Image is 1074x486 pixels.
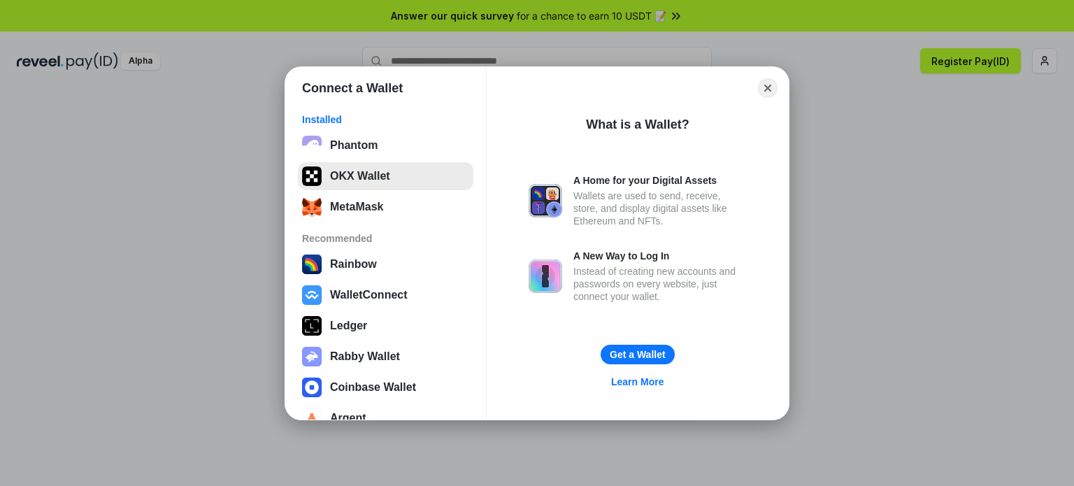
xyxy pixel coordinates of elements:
button: OKX Wallet [298,162,473,190]
div: Installed [302,113,469,126]
img: svg+xml,%3Csvg%20xmlns%3D%22http%3A%2F%2Fwww.w3.org%2F2000%2Fsvg%22%20fill%3D%22none%22%20viewBox... [529,184,562,217]
img: svg+xml,%3Csvg%20xmlns%3D%22http%3A%2F%2Fwww.w3.org%2F2000%2Fsvg%22%20fill%3D%22none%22%20viewBox... [302,347,322,366]
div: Rabby Wallet [330,350,400,363]
img: epq2vO3P5aLWl15yRS7Q49p1fHTx2Sgh99jU3kfXv7cnPATIVQHAx5oQs66JWv3SWEjHOsb3kKgmE5WNBxBId7C8gm8wEgOvz... [302,136,322,155]
div: Ledger [330,320,367,332]
div: OKX Wallet [330,170,390,183]
div: Wallets are used to send, receive, store, and display digital assets like Ethereum and NFTs. [573,190,747,227]
div: Rainbow [330,258,377,271]
div: Recommended [302,232,469,245]
button: Coinbase Wallet [298,373,473,401]
button: Get a Wallet [601,345,675,364]
div: A New Way to Log In [573,250,747,262]
button: Ledger [298,312,473,340]
div: Instead of creating new accounts and passwords on every website, just connect your wallet. [573,265,747,303]
div: Get a Wallet [610,348,666,361]
img: svg+xml,%3Csvg%20xmlns%3D%22http%3A%2F%2Fwww.w3.org%2F2000%2Fsvg%22%20width%3D%2228%22%20height%3... [302,316,322,336]
h1: Connect a Wallet [302,80,403,97]
img: svg+xml,%3Csvg%20width%3D%2228%22%20height%3D%2228%22%20viewBox%3D%220%200%2028%2028%22%20fill%3D... [302,378,322,397]
div: A Home for your Digital Assets [573,174,747,187]
button: MetaMask [298,193,473,221]
img: svg+xml,%3Csvg%20xmlns%3D%22http%3A%2F%2Fwww.w3.org%2F2000%2Fsvg%22%20fill%3D%22none%22%20viewBox... [529,259,562,293]
button: Argent [298,404,473,432]
img: svg+xml;base64,PHN2ZyB3aWR0aD0iMzUiIGhlaWdodD0iMzQiIHZpZXdCb3g9IjAgMCAzNSAzNCIgZmlsbD0ibm9uZSIgeG... [302,197,322,217]
div: Learn More [611,376,664,388]
div: WalletConnect [330,289,408,301]
button: Rabby Wallet [298,343,473,371]
a: Learn More [603,373,672,391]
button: WalletConnect [298,281,473,309]
button: Close [758,78,778,98]
div: What is a Wallet? [586,116,689,133]
div: Phantom [330,139,378,152]
div: Coinbase Wallet [330,381,416,394]
img: svg+xml,%3Csvg%20width%3D%2228%22%20height%3D%2228%22%20viewBox%3D%220%200%2028%2028%22%20fill%3D... [302,408,322,428]
div: MetaMask [330,201,383,213]
img: svg+xml,%3Csvg%20width%3D%22120%22%20height%3D%22120%22%20viewBox%3D%220%200%20120%20120%22%20fil... [302,255,322,274]
img: svg+xml,%3Csvg%20width%3D%2228%22%20height%3D%2228%22%20viewBox%3D%220%200%2028%2028%22%20fill%3D... [302,285,322,305]
button: Rainbow [298,250,473,278]
button: Phantom [298,131,473,159]
img: 5VZ71FV6L7PA3gg3tXrdQ+DgLhC+75Wq3no69P3MC0NFQpx2lL04Ql9gHK1bRDjsSBIvScBnDTk1WrlGIZBorIDEYJj+rhdgn... [302,166,322,186]
div: Argent [330,412,366,424]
